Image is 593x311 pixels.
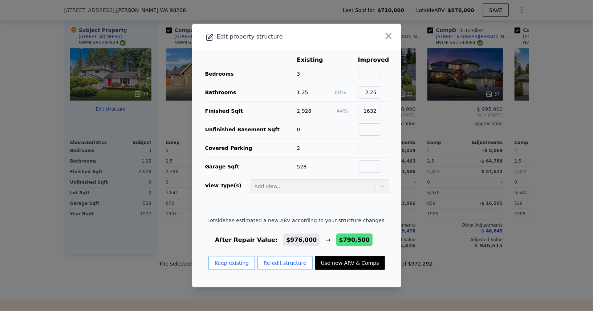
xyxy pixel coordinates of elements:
[297,71,300,77] span: 3
[286,236,317,243] span: $976,000
[315,256,385,270] button: Use new ARV & Comps
[335,89,346,95] span: 80%
[192,32,360,42] div: Edit property structure
[204,176,250,194] td: View Type(s)
[257,256,313,270] button: Re-edit structure
[339,236,370,243] span: $790,500
[204,120,297,139] td: Unfinished Basement Sqft
[335,108,348,114] span: -44%
[204,102,297,120] td: Finished Sqft
[297,89,308,95] span: 1.25
[358,55,390,65] th: Improved
[297,127,300,132] span: 0
[208,256,255,270] button: Keep existing
[207,236,386,244] div: After Repair Value: →
[297,55,334,65] th: Existing
[204,83,297,102] td: Bathrooms
[297,108,312,114] span: 2,928
[297,145,300,151] span: 2
[297,164,307,170] span: 528
[207,217,386,224] span: Lotside has estimated a new ARV according to your structure changes:
[204,158,297,176] td: Garage Sqft
[204,139,297,158] td: Covered Parking
[204,65,297,83] td: Bedrooms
